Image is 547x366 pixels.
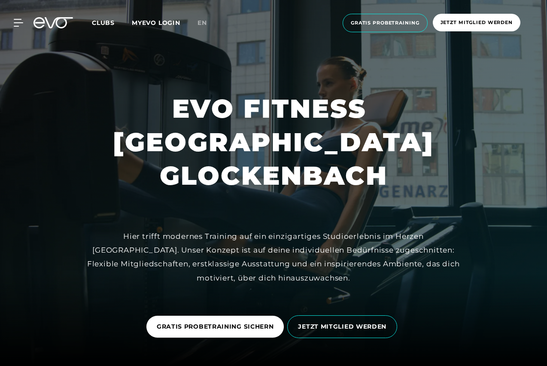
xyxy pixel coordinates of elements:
span: Jetzt Mitglied werden [441,19,513,26]
a: Gratis Probetraining [340,14,430,32]
span: en [198,19,207,27]
a: en [198,18,217,28]
div: Hier trifft modernes Training auf ein einzigartiges Studioerlebnis im Herzen [GEOGRAPHIC_DATA]. U... [80,229,467,285]
a: JETZT MITGLIED WERDEN [287,309,401,345]
span: Clubs [92,19,115,27]
a: Jetzt Mitglied werden [430,14,523,32]
span: Gratis Probetraining [351,19,419,27]
span: GRATIS PROBETRAINING SICHERN [157,322,274,331]
span: JETZT MITGLIED WERDEN [298,322,386,331]
a: Clubs [92,18,132,27]
a: MYEVO LOGIN [132,19,180,27]
a: GRATIS PROBETRAINING SICHERN [146,309,288,344]
h1: EVO FITNESS [GEOGRAPHIC_DATA] GLOCKENBACH [7,92,540,192]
